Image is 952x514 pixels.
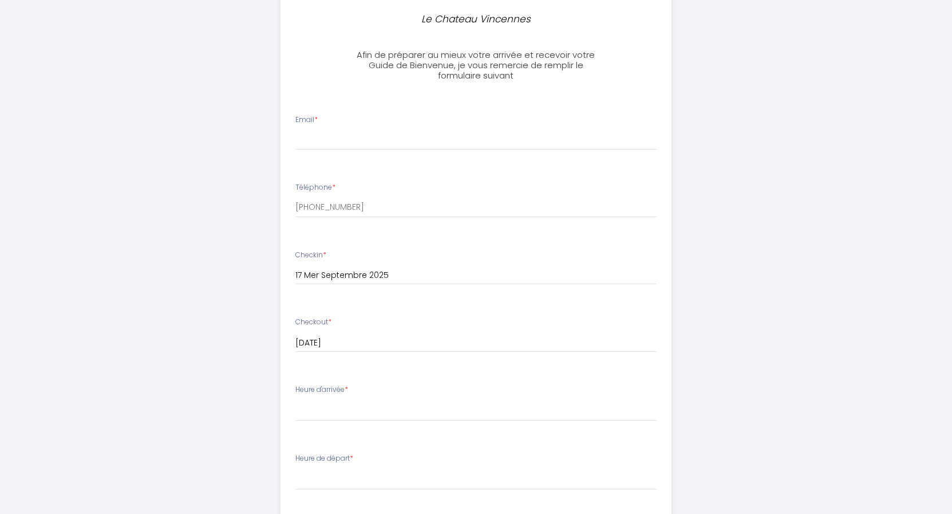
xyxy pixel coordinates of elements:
[295,115,318,125] label: Email
[295,182,335,193] label: Téléphone
[349,50,603,81] h3: Afin de préparer au mieux votre arrivée et recevoir votre Guide de Bienvenue, je vous remercie de...
[295,453,353,464] label: Heure de départ
[295,317,331,328] label: Checkout
[295,384,348,395] label: Heure d'arrivée
[354,11,599,27] p: Le Chateau Vincennes
[295,250,326,261] label: Checkin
